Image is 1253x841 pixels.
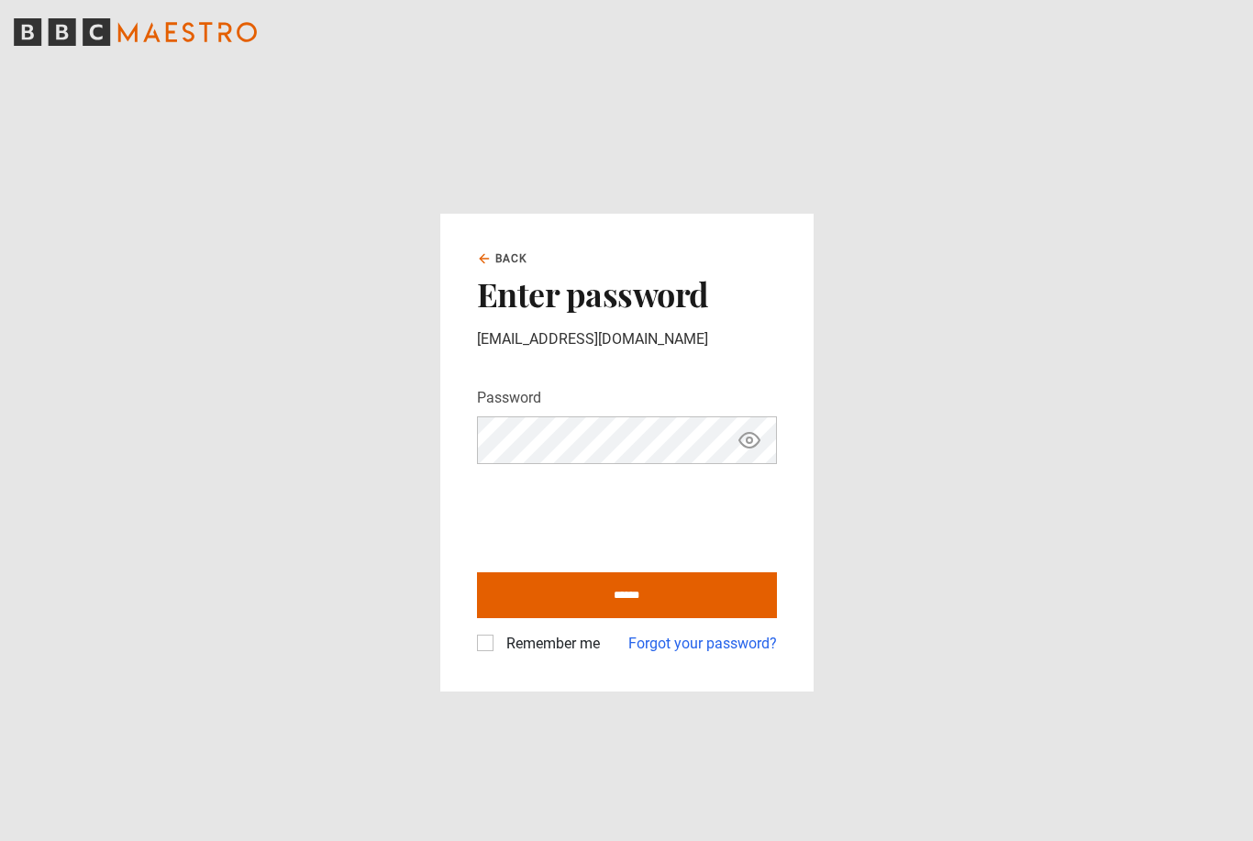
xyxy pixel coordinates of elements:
h2: Enter password [477,274,777,313]
label: Remember me [499,633,600,655]
iframe: reCAPTCHA [477,479,756,550]
p: [EMAIL_ADDRESS][DOMAIN_NAME] [477,328,777,350]
button: Show password [734,425,765,457]
a: Back [477,250,528,267]
span: Back [495,250,528,267]
a: Forgot your password? [628,633,777,655]
label: Password [477,387,541,409]
svg: BBC Maestro [14,18,257,46]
